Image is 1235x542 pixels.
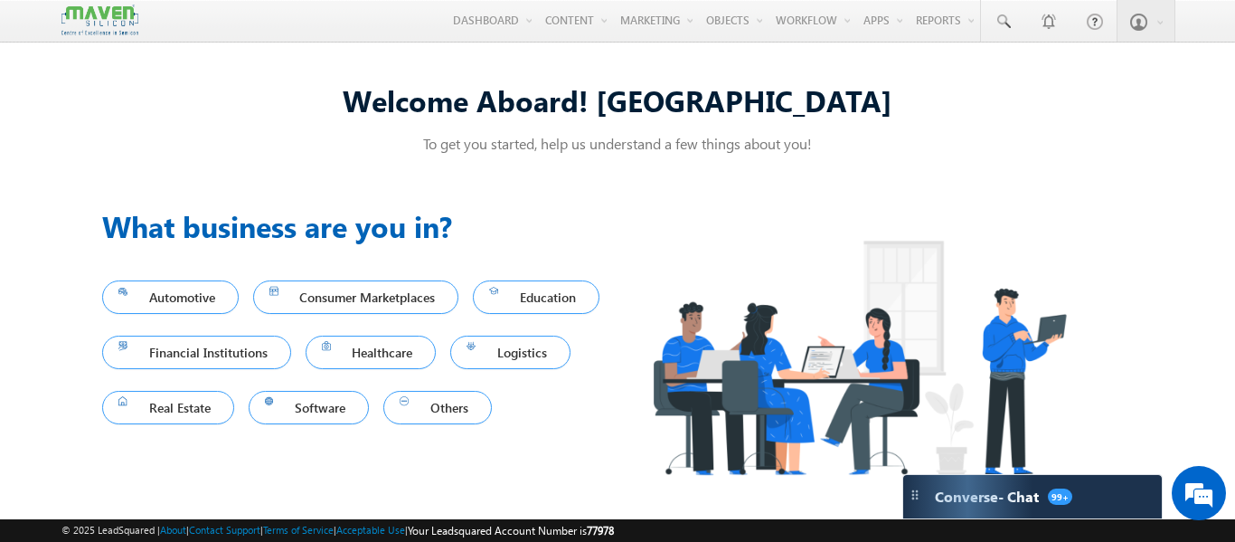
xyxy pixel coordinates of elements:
span: Financial Institutions [118,340,275,365]
span: Logistics [467,340,554,365]
span: Automotive [118,285,222,309]
p: To get you started, help us understand a few things about you! [102,134,1133,153]
a: About [160,524,186,536]
span: Education [489,285,583,309]
span: Consumer Marketplaces [269,285,443,309]
a: Contact Support [189,524,260,536]
a: Terms of Service [263,524,334,536]
span: 77978 [587,524,614,537]
span: Your Leadsquared Account Number is [408,524,614,537]
img: Industry.png [617,204,1100,511]
img: Custom Logo [61,5,137,36]
span: Converse - Chat [935,489,1039,505]
a: Acceptable Use [336,524,405,536]
span: Healthcare [322,340,420,365]
span: © 2025 LeadSquared | | | | | [61,522,614,539]
img: carter-drag [908,488,922,502]
span: Others [400,395,476,420]
h3: What business are you in? [102,204,617,248]
div: Welcome Aboard! [GEOGRAPHIC_DATA] [102,81,1133,119]
span: Real Estate [118,395,218,420]
span: Software [265,395,354,420]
